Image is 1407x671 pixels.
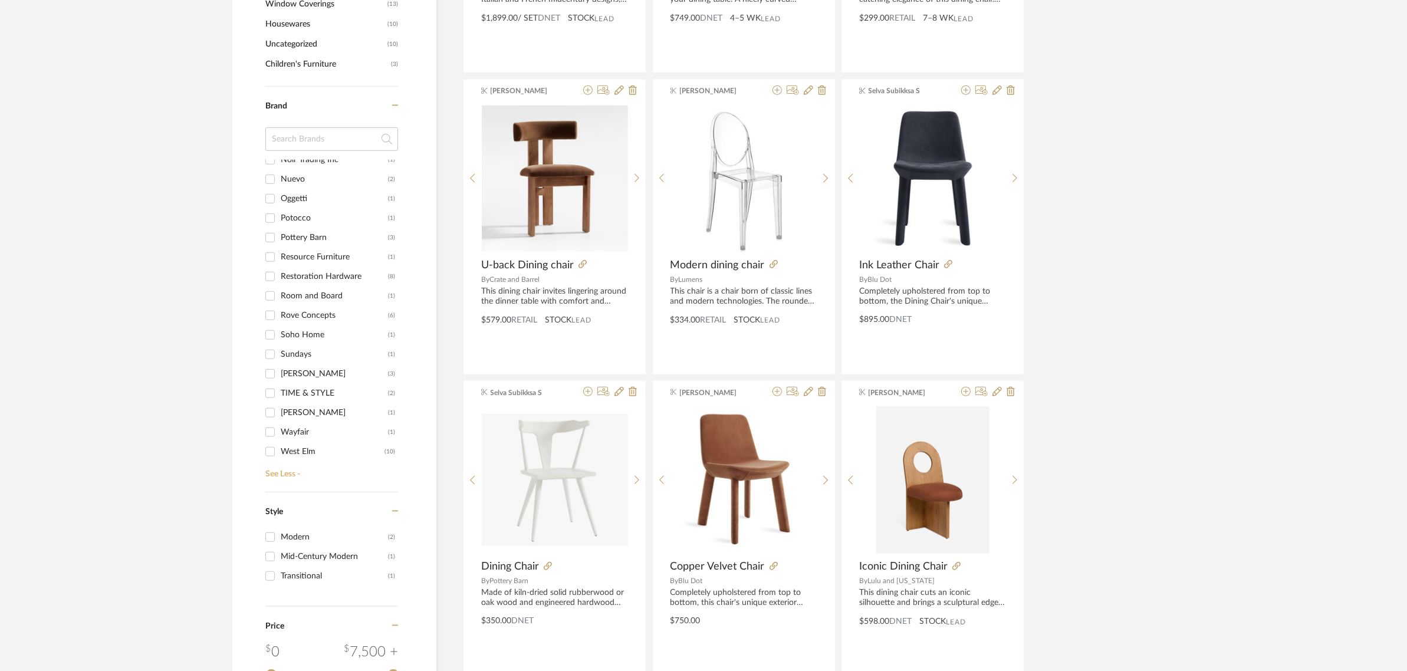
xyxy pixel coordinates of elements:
div: Transitional [281,567,388,586]
div: Resource Furniture [281,248,388,267]
span: DNET [701,14,723,22]
span: DNET [538,14,560,22]
span: STOCK [734,314,761,327]
div: (1) [388,189,395,208]
span: Pottery Barn [489,577,528,584]
span: [PERSON_NAME] [869,387,943,398]
div: This dining chair cuts an iconic silhouette and brings a sculptural edge to any setting. A T-shap... [859,588,1006,608]
span: Lead [761,316,781,324]
span: Retail [511,316,537,324]
div: (6) [388,306,395,325]
span: Retail [701,316,726,324]
img: Dining Chair [482,414,628,545]
span: [PERSON_NAME] [679,387,754,398]
div: Nuevo [281,170,388,189]
div: (1) [388,403,395,422]
span: Lead [571,316,591,324]
div: Modern [281,528,388,547]
div: (1) [388,325,395,344]
div: (1) [388,248,395,267]
div: (3) [388,364,395,383]
img: Iconic Dining Chair [876,406,989,554]
div: [PERSON_NAME] [281,364,388,383]
span: U-back Dining chair [481,259,574,272]
div: TIME & STYLE [281,384,388,403]
div: Completely upholstered from top to bottom, this chair's unique exterior conceals a sturdy constru... [670,588,817,608]
div: (2) [388,528,395,547]
div: West Elm [281,442,384,461]
span: $598.00 [859,617,889,626]
span: Lulu and [US_STATE] [867,577,935,584]
span: Housewares [265,14,384,34]
div: 0 [265,642,280,663]
div: Completely upholstered from top to bottom, the Dining Chair's unique exterior conceals a sturdy c... [859,287,1006,307]
span: 4–5 WK [731,12,761,25]
span: Retail [889,14,915,22]
span: Lead [946,618,966,626]
div: (1) [388,423,395,442]
div: (2) [388,170,395,189]
span: Lead [761,15,781,23]
span: By [859,276,867,283]
span: By [481,577,489,584]
div: (1) [388,209,395,228]
span: 7–8 WK [923,12,954,25]
a: See Less - [262,461,398,479]
div: (1) [388,567,395,586]
input: Search Brands [265,127,398,151]
span: $895.00 [859,315,889,324]
span: Style [265,508,283,516]
div: (1) [388,547,395,566]
div: (2) [388,384,395,403]
span: STOCK [568,12,594,25]
span: Modern dining chair [670,259,765,272]
div: Restoration Hardware [281,267,388,286]
span: Children's Furniture [265,54,388,74]
span: STOCK [545,314,571,327]
div: Soho Home [281,325,388,344]
span: $579.00 [481,316,511,324]
span: (10) [387,35,398,54]
span: (10) [387,15,398,34]
span: STOCK [919,616,946,628]
span: [PERSON_NAME] [679,85,754,96]
span: Selva Subikksa S [491,387,565,398]
div: Mid-Century Modern [281,547,388,566]
span: Brand [265,102,287,110]
span: $334.00 [670,316,701,324]
span: Ink Leather Chair [859,259,939,272]
div: (8) [388,267,395,286]
span: By [670,276,679,283]
span: Lead [954,15,974,23]
span: By [481,276,489,283]
span: $750.00 [670,617,701,625]
span: Uncategorized [265,34,384,54]
span: $299.00 [859,14,889,22]
span: Lumens [679,276,703,283]
span: Blu Dot [679,577,703,584]
div: Wayfair [281,423,388,442]
span: $749.00 [670,14,701,22]
div: Pottery Barn [281,228,388,247]
span: Dining Chair [481,560,539,573]
div: (1) [388,150,395,169]
div: Made of kiln-dried solid rubberwood or oak wood and engineered hardwood veneer. [481,588,628,608]
span: Selva Subikksa S [869,85,943,96]
div: (1) [388,287,395,305]
div: Room and Board [281,287,388,305]
span: [PERSON_NAME] [491,85,565,96]
div: (10) [384,442,395,461]
img: Ink Leather Chair [860,106,1006,252]
span: DNET [511,617,534,625]
img: Modern dining chair [685,105,803,252]
span: $350.00 [481,617,511,625]
img: Copper Velvet Chair [670,407,817,553]
span: By [670,577,679,584]
div: (1) [388,345,395,364]
span: By [859,577,867,584]
span: DNET [889,315,912,324]
div: Oggetti [281,189,388,208]
img: U-back Dining chair [482,106,628,252]
div: (3) [388,228,395,247]
div: Noir Trading Inc [281,150,388,169]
